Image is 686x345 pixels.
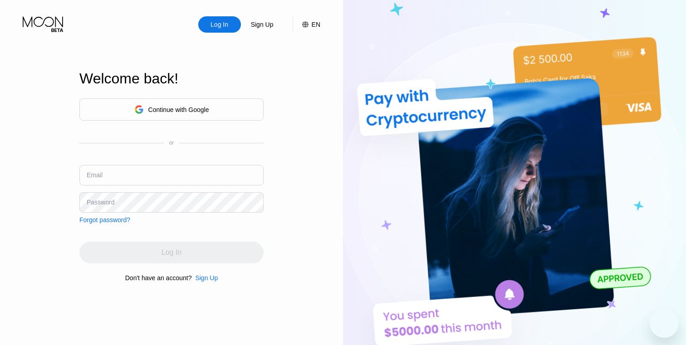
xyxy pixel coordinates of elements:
div: EN [312,21,320,28]
iframe: Button to launch messaging window [650,309,679,338]
div: Log In [210,20,229,29]
div: Forgot password? [79,216,130,224]
div: Password [87,199,114,206]
div: EN [293,16,320,33]
div: Sign Up [241,16,284,33]
div: Continue with Google [79,98,264,121]
div: Sign Up [195,274,218,282]
div: Sign Up [191,274,218,282]
div: Log In [198,16,241,33]
div: Sign Up [250,20,274,29]
div: Welcome back! [79,70,264,87]
div: or [169,140,174,146]
div: Continue with Google [148,106,209,113]
div: Email [87,171,103,179]
div: Don't have an account? [125,274,192,282]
